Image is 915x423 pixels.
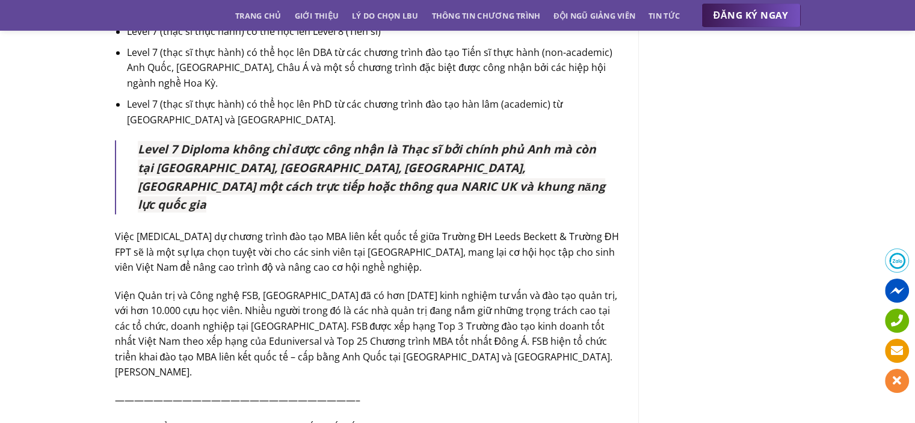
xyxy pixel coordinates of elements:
[138,141,606,212] span: Level 7 Diploma không chỉ được công nhận là Thạc sĩ bởi chính phủ Anh mà còn tại [GEOGRAPHIC_DATA...
[649,5,680,26] a: Tin tức
[701,4,801,28] a: ĐĂNG KÝ NGAY
[432,5,541,26] a: Thông tin chương trình
[127,45,620,91] li: Level 7 (thạc sĩ thực hành) có thể học lên DBA từ các chương trình đào tạo Tiến sĩ thực hành (non...
[553,5,635,26] a: Đội ngũ giảng viên
[127,24,620,40] li: Level 7 (thạc sĩ thực hành) có thể học lên Level 8 (Tiến sĩ)
[115,288,620,381] p: Viện Quản trị và Công nghệ FSB, [GEOGRAPHIC_DATA] đã có hơn [DATE] kinh nghiệm tư vấn và đào tạo ...
[294,5,339,26] a: Giới thiệu
[713,8,789,23] span: ĐĂNG KÝ NGAY
[115,393,620,409] p: —————————————————————————–
[235,5,281,26] a: Trang chủ
[127,97,620,128] li: Level 7 (thạc sĩ thực hành) có thể học lên PhD từ các chương trình đào tạo hàn lâm (academic) từ ...
[115,229,620,276] p: Việc [MEDICAL_DATA] dự chương trình đào tạo MBA liên kết quốc tế giữa Trường ĐH Leeds Beckett & T...
[352,5,419,26] a: Lý do chọn LBU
